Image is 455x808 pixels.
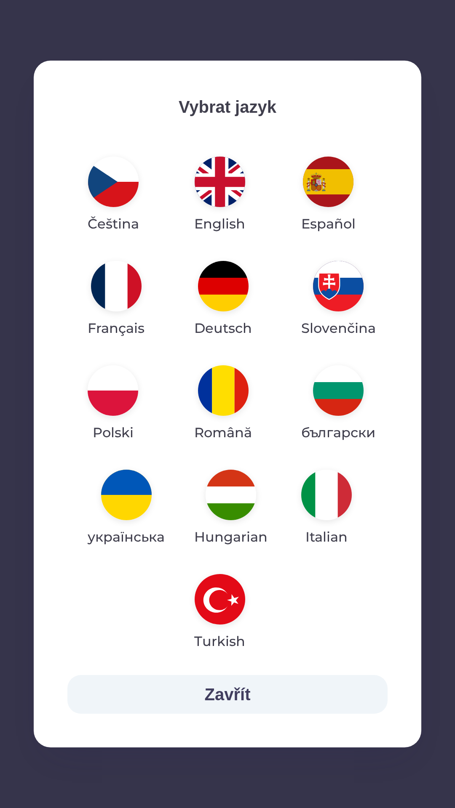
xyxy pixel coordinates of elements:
p: Vybrat jazyk [67,94,388,120]
p: Deutsch [194,318,252,338]
img: en flag [195,157,245,207]
p: Română [194,423,252,443]
img: de flag [198,261,249,311]
p: български [301,423,375,443]
p: Turkish [194,631,245,651]
button: Čeština [67,150,159,241]
button: български [281,359,396,449]
button: Español [281,150,376,241]
p: Čeština [88,214,139,234]
p: українська [88,527,165,547]
button: Polski [67,359,158,449]
p: Español [301,214,356,234]
button: українська [67,463,185,554]
p: Slovenčina [301,318,376,338]
img: hu flag [206,470,256,520]
p: Français [88,318,145,338]
button: Slovenčina [281,254,396,345]
img: ro flag [198,365,249,416]
p: Italian [305,527,348,547]
img: it flag [301,470,352,520]
img: es flag [303,157,353,207]
img: pl flag [88,365,138,416]
img: tr flag [195,574,245,625]
p: Polski [93,423,134,443]
button: Hungarian [174,463,288,554]
img: uk flag [101,470,152,520]
button: Deutsch [174,254,272,345]
img: sk flag [313,261,364,311]
button: Română [174,359,272,449]
p: English [194,214,245,234]
button: Turkish [174,567,265,658]
img: cs flag [88,157,139,207]
button: Français [67,254,165,345]
p: Hungarian [194,527,268,547]
button: English [174,150,265,241]
button: Zavřít [67,675,388,714]
img: fr flag [91,261,142,311]
button: Italian [281,463,372,554]
img: bg flag [313,365,364,416]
